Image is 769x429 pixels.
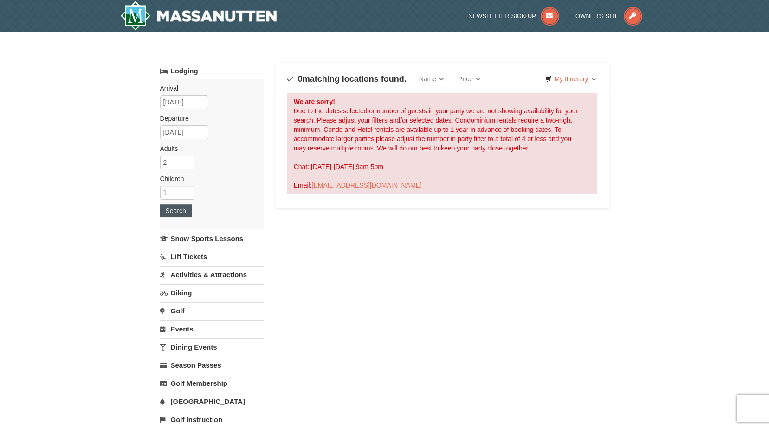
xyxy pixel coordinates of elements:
[160,338,264,356] a: Dining Events
[160,320,264,338] a: Events
[160,204,192,217] button: Search
[451,70,488,88] a: Price
[160,230,264,247] a: Snow Sports Lessons
[160,284,264,301] a: Biking
[287,74,407,84] h4: matching locations found.
[298,74,303,84] span: 0
[160,144,257,153] label: Adults
[575,13,642,19] a: Owner's Site
[160,266,264,283] a: Activities & Attractions
[160,393,264,410] a: [GEOGRAPHIC_DATA]
[160,248,264,265] a: Lift Tickets
[160,357,264,374] a: Season Passes
[160,84,257,93] label: Arrival
[468,13,559,19] a: Newsletter Sign Up
[412,70,451,88] a: Name
[468,13,536,19] span: Newsletter Sign Up
[120,1,277,31] img: Massanutten Resort Logo
[160,174,257,183] label: Children
[575,13,619,19] span: Owner's Site
[160,302,264,319] a: Golf
[287,93,598,194] div: Due to the dates selected or number of guests in your party we are not showing availability for y...
[160,114,257,123] label: Departure
[120,1,277,31] a: Massanutten Resort
[539,72,602,86] a: My Itinerary
[294,98,335,105] strong: We are sorry!
[312,182,422,189] a: [EMAIL_ADDRESS][DOMAIN_NAME]
[160,411,264,428] a: Golf Instruction
[160,375,264,392] a: Golf Membership
[160,63,264,79] a: Lodging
